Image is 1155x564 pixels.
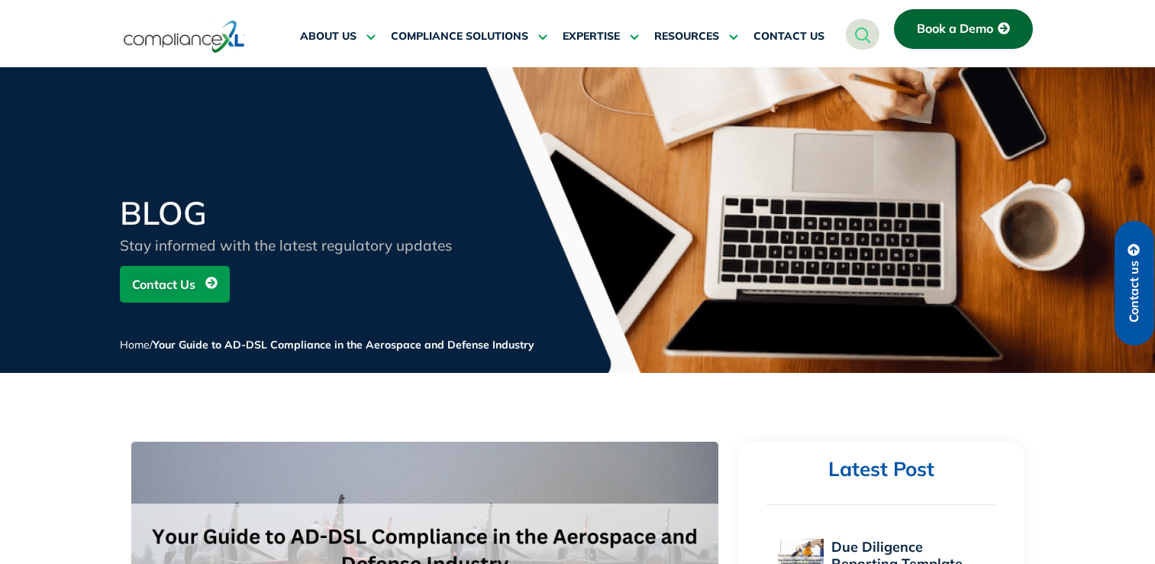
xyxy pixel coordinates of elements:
span: Book a Demo [917,22,993,36]
a: RESOURCES [654,18,738,55]
a: CONTACT US [753,18,824,55]
a: Book a Demo [894,9,1033,49]
h2: Latest Post [766,457,995,482]
span: Contact us [1128,261,1141,323]
a: Home [120,338,150,352]
span: COMPLIANCE SOLUTIONS [391,30,528,44]
span: Contact Us [132,270,195,299]
a: Contact us [1115,221,1154,345]
a: EXPERTISE [563,18,639,55]
a: ABOUT US [300,18,376,55]
a: COMPLIANCE SOLUTIONS [391,18,547,55]
span: Stay informed with the latest regulatory updates [120,236,452,254]
img: logo-one.svg [124,19,245,54]
span: Your Guide to AD-DSL Compliance in the Aerospace and Defense Industry [153,338,534,352]
span: RESOURCES [654,30,719,44]
h2: BLOG [120,197,486,229]
span: EXPERTISE [563,30,620,44]
a: Contact Us [120,266,230,303]
span: ABOUT US [300,30,357,44]
span: / [120,338,534,352]
a: navsearch-button [846,19,879,50]
span: CONTACT US [753,30,824,44]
